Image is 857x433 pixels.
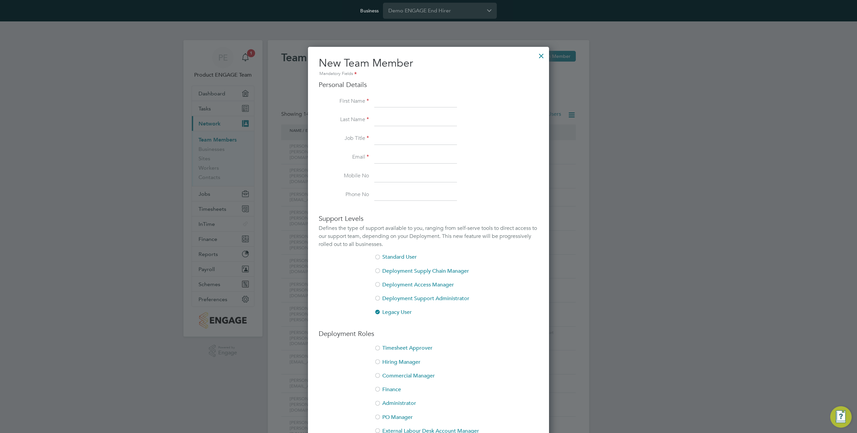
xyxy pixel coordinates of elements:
[319,116,369,123] label: Last Name
[319,359,538,372] li: Hiring Manager
[319,214,538,223] h3: Support Levels
[360,8,379,14] label: Business
[319,281,538,295] li: Deployment Access Manager
[830,406,852,428] button: Engage Resource Center
[319,329,538,338] h3: Deployment Roles
[319,172,369,179] label: Mobile No
[319,345,538,358] li: Timesheet Approver
[319,224,538,248] div: Defines the type of support available to you, ranging from self-serve tools to direct access to o...
[319,295,538,309] li: Deployment Support Administrator
[319,254,538,267] li: Standard User
[319,386,538,400] li: Finance
[319,56,538,78] h2: New Team Member
[319,309,538,316] li: Legacy User
[319,135,369,142] label: Job Title
[319,80,538,89] h3: Personal Details
[319,98,369,105] label: First Name
[319,154,369,161] label: Email
[319,268,538,281] li: Deployment Supply Chain Manager
[319,191,369,198] label: Phone No
[319,400,538,414] li: Administrator
[319,372,538,386] li: Commercial Manager
[319,70,538,78] div: Mandatory Fields
[319,414,538,428] li: PO Manager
